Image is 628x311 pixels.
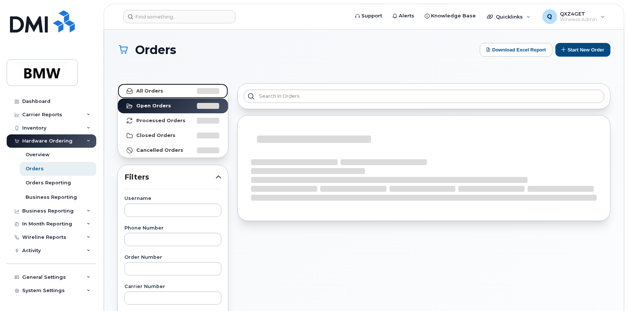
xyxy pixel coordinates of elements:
[244,90,604,103] input: Search in orders
[118,98,228,113] a: Open Orders
[596,279,622,305] iframe: Messenger Launcher
[135,43,176,56] span: Orders
[136,147,183,153] strong: Cancelled Orders
[118,84,228,98] a: All Orders
[118,128,228,143] a: Closed Orders
[136,88,163,94] strong: All Orders
[124,226,221,231] label: Phone Number
[124,196,221,201] label: Username
[136,103,171,109] strong: Open Orders
[118,143,228,158] a: Cancelled Orders
[118,113,228,128] a: Processed Orders
[124,172,216,183] span: Filters
[124,255,221,260] label: Order Number
[480,43,552,57] button: Download Excel Report
[124,284,221,289] label: Carrier Number
[136,118,186,124] strong: Processed Orders
[136,133,176,138] strong: Closed Orders
[555,43,611,57] button: Start New Order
